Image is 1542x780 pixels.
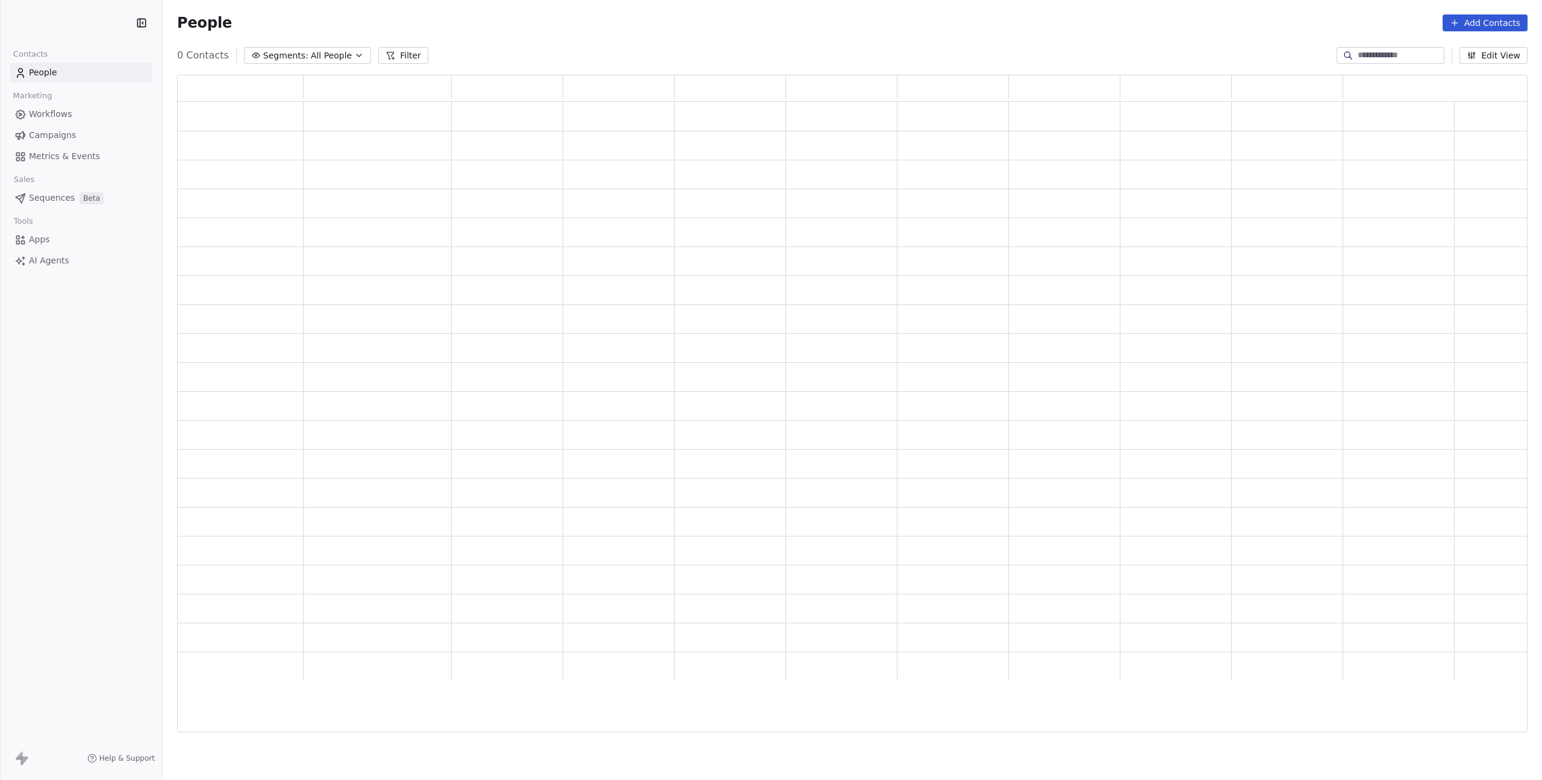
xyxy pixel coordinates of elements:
span: Segments: [263,49,308,62]
a: Help & Support [87,753,155,763]
span: Help & Support [99,753,155,763]
a: Metrics & Events [10,146,152,166]
span: All People [311,49,352,62]
a: Workflows [10,104,152,124]
a: Campaigns [10,125,152,145]
button: Edit View [1459,47,1528,64]
span: People [29,66,57,79]
a: SequencesBeta [10,188,152,208]
span: Contacts [8,45,53,63]
span: Beta [80,192,104,204]
span: Marketing [8,87,57,105]
div: grid [178,102,1528,733]
span: Metrics & Events [29,150,100,163]
span: Sales [8,171,40,189]
span: People [177,14,232,32]
span: Apps [29,233,50,246]
button: Filter [378,47,428,64]
span: 0 Contacts [177,48,229,63]
a: People [10,63,152,83]
span: Sequences [29,192,75,204]
button: Add Contacts [1443,14,1528,31]
a: AI Agents [10,251,152,271]
a: Apps [10,230,152,250]
span: Workflows [29,108,72,121]
span: Campaigns [29,129,76,142]
span: Tools [8,212,38,230]
span: AI Agents [29,254,69,267]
